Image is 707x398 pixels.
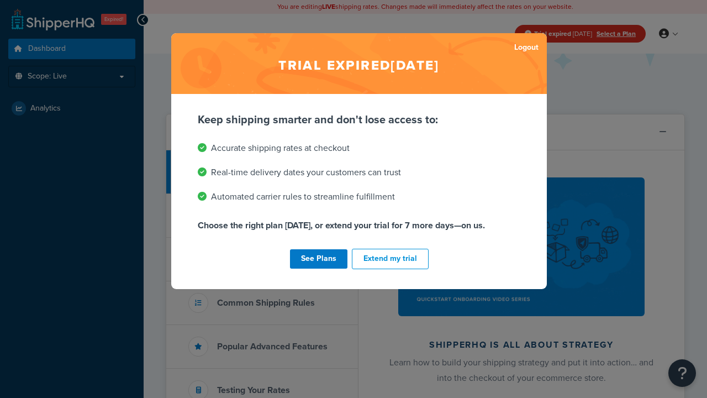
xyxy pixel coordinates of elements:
[198,140,520,156] li: Accurate shipping rates at checkout
[198,189,520,205] li: Automated carrier rules to streamline fulfillment
[352,249,429,269] button: Extend my trial
[171,33,547,94] h2: Trial expired [DATE]
[290,249,347,269] a: See Plans
[198,218,520,233] p: Choose the right plan [DATE], or extend your trial for 7 more days—on us.
[198,165,520,180] li: Real-time delivery dates your customers can trust
[514,40,539,55] a: Logout
[198,112,520,127] p: Keep shipping smarter and don't lose access to:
